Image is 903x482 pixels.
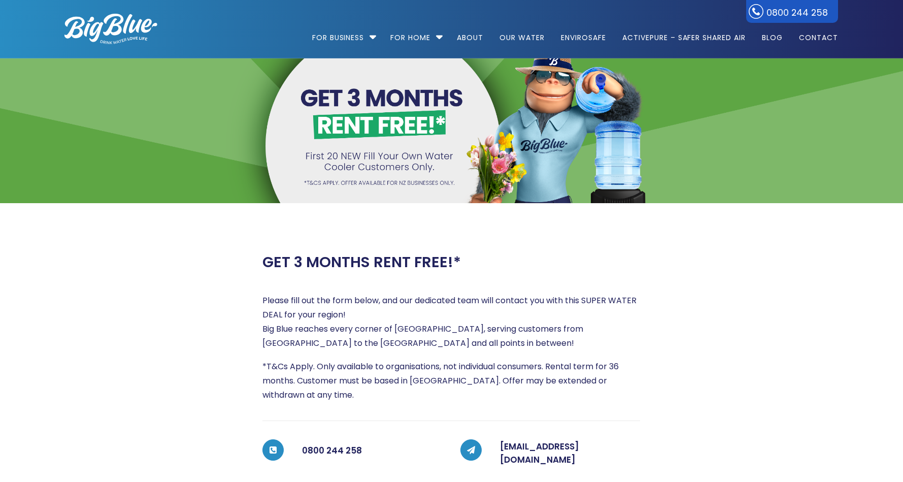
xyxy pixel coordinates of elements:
img: logo [64,14,157,44]
a: [EMAIL_ADDRESS][DOMAIN_NAME] [500,440,579,466]
p: Please fill out the form below, and our dedicated team will contact you with this SUPER WATER DEA... [262,294,640,350]
h2: GET 3 MONTHS RENT FREE!* [262,253,461,271]
p: *T&Cs Apply. Only available to organisations, not individual consumers. Rental term for 36 months... [262,360,640,402]
h5: 0800 244 258 [302,440,442,461]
